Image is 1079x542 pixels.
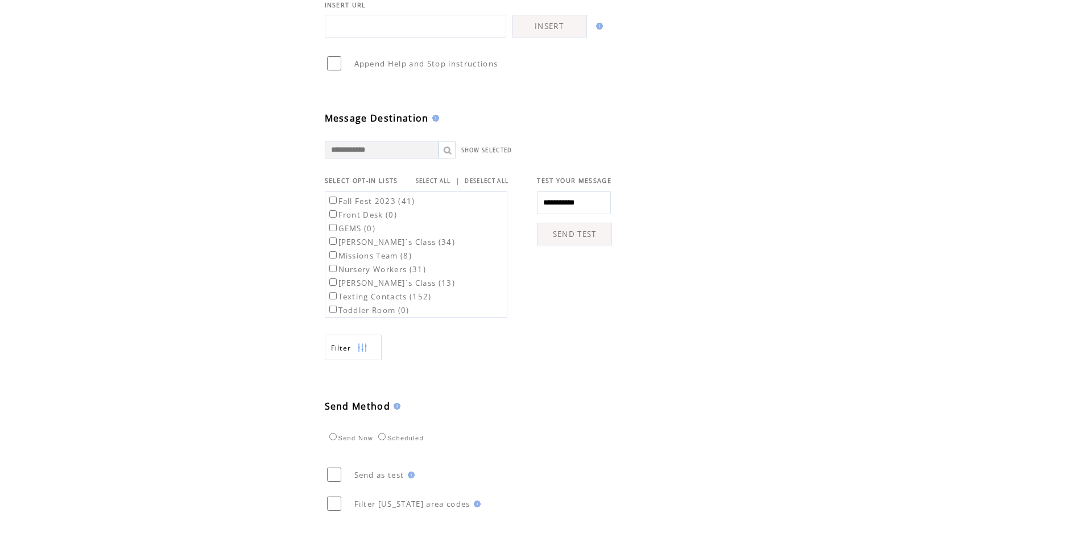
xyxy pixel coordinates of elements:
input: Nursery Workers (31) [329,265,337,272]
input: Send Now [329,433,337,440]
a: SHOW SELECTED [461,147,512,154]
img: help.gif [390,403,400,410]
img: help.gif [404,472,415,478]
label: GEMS (0) [327,223,376,234]
img: filters.png [357,335,367,361]
input: Fall Fest 2023 (41) [329,197,337,204]
input: Toddler Room (0) [329,306,337,313]
span: Send Method [325,400,391,412]
label: Front Desk (0) [327,210,398,220]
span: TEST YOUR MESSAGE [537,177,611,185]
span: | [456,176,460,186]
label: [PERSON_NAME]`s Class (34) [327,237,456,247]
label: Toddler Room (0) [327,305,410,315]
input: Missions Team (8) [329,251,337,259]
a: DESELECT ALL [465,177,509,185]
img: help.gif [593,23,603,30]
input: GEMS (0) [329,224,337,231]
span: Append Help and Stop instructions [354,59,498,69]
a: Filter [325,335,382,360]
label: Fall Fest 2023 (41) [327,196,415,206]
a: INSERT [512,15,587,37]
label: Nursery Workers (31) [327,264,427,274]
input: Texting Contacts (152) [329,292,337,299]
input: Front Desk (0) [329,210,337,218]
span: Show filters [331,343,352,353]
img: help.gif [470,501,481,507]
input: [PERSON_NAME]`s Class (13) [329,278,337,286]
a: SEND TEST [537,223,612,245]
input: Scheduled [378,433,386,440]
label: Scheduled [375,435,424,441]
label: [PERSON_NAME]`s Class (13) [327,278,456,288]
a: SELECT ALL [416,177,451,185]
label: Missions Team (8) [327,251,412,261]
span: SELECT OPT-IN LISTS [325,177,398,185]
img: help.gif [429,115,439,122]
span: Send as test [354,470,404,480]
label: Texting Contacts (152) [327,291,432,302]
label: Send Now [326,435,373,441]
span: INSERT URL [325,1,366,9]
span: Filter [US_STATE] area codes [354,499,470,509]
span: Message Destination [325,112,429,124]
input: [PERSON_NAME]`s Class (34) [329,237,337,245]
